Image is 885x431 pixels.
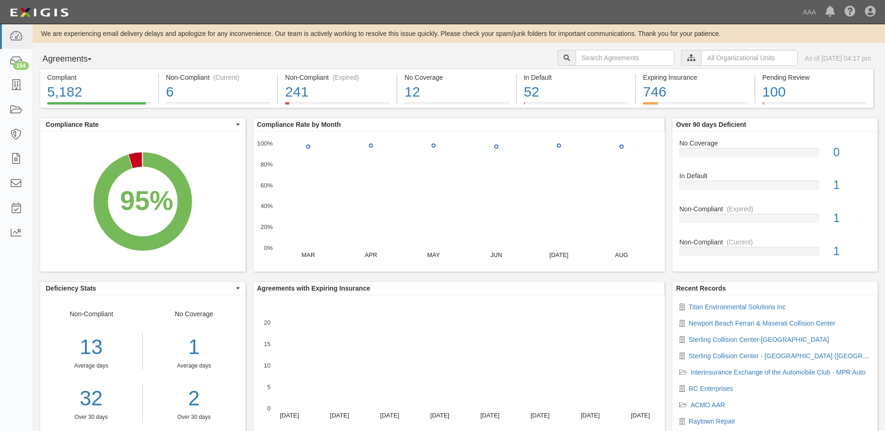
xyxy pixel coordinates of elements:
div: (Expired) [333,73,359,82]
div: 154 [13,62,29,70]
div: 1 [826,177,878,194]
text: [DATE] [330,412,349,419]
div: Over 30 days [150,413,238,421]
div: 746 [643,82,747,102]
div: Non-Compliant [672,204,878,214]
text: [DATE] [580,412,599,419]
a: No Coverage12 [397,102,516,110]
a: Expiring Insurance746 [636,102,754,110]
div: Non-Compliant (Expired) [285,73,390,82]
a: No Coverage0 [679,139,871,172]
text: [DATE] [631,412,650,419]
a: Non-Compliant(Current)6 [159,102,278,110]
div: 0 [826,144,878,161]
button: Agreements [40,50,110,69]
div: In Default [672,171,878,181]
text: APR [364,251,377,258]
a: ACMO AAR [690,401,725,409]
input: All Organizational Units [701,50,798,66]
img: logo-5460c22ac91f19d4615b14bd174203de0afe785f0fc80cf4dbbc73dc1793850b.png [7,4,71,21]
div: In Default [524,73,628,82]
a: In Default52 [517,102,635,110]
a: 32 [40,384,142,413]
b: Compliance Rate by Month [257,121,341,128]
a: Sterling Collision Center-[GEOGRAPHIC_DATA] [689,336,829,343]
a: In Default1 [679,171,871,204]
div: 13 [40,333,142,362]
svg: A chart. [40,132,245,271]
a: Titan Environmental Solutions Inc [689,303,786,311]
div: Expiring Insurance [643,73,747,82]
input: Search Agreements [576,50,674,66]
a: Compliant5,182 [40,102,158,110]
b: Over 90 days Deficient [676,121,746,128]
div: As of [DATE] 04:17 pm [805,54,871,63]
svg: A chart. [253,132,665,271]
text: 80% [260,161,272,168]
a: Non-Compliant(Expired)1 [679,204,871,237]
text: 20% [260,223,272,230]
div: (Expired) [727,204,753,214]
span: Deficiency Stats [46,284,234,293]
a: AAA [798,3,821,21]
text: 10 [264,362,270,369]
text: [DATE] [430,412,449,419]
div: No Coverage [672,139,878,148]
text: 15 [264,341,270,348]
button: Compliance Rate [40,118,245,131]
div: Over 30 days [40,413,142,421]
div: 12 [404,82,509,102]
div: We are experiencing email delivery delays and apologize for any inconvenience. Our team is active... [33,29,885,38]
a: 2 [150,384,238,413]
div: (Current) [727,237,753,247]
div: 5,182 [47,82,151,102]
text: [DATE] [380,412,399,419]
a: Interinsurance Exchange of the Automobile Club - MPR Auto [690,368,865,376]
div: Average days [40,362,142,370]
div: 1 [826,243,878,260]
a: Non-Compliant(Current)1 [679,237,871,264]
div: Pending Review [762,73,866,82]
text: [DATE] [280,412,299,419]
div: 241 [285,82,390,102]
button: Deficiency Stats [40,282,245,295]
div: 52 [524,82,628,102]
div: Non-Compliant (Current) [166,73,271,82]
div: No Coverage [404,73,509,82]
a: RC Enterprises [689,385,733,392]
text: 5 [267,383,271,390]
text: AUG [615,251,628,258]
b: Agreements with Expiring Insurance [257,285,370,292]
text: [DATE] [530,412,550,419]
text: MAY [427,251,440,258]
a: Raytown Repair [689,417,735,425]
span: Compliance Rate [46,120,234,129]
text: 20 [264,319,270,326]
a: Pending Review100 [755,102,874,110]
div: 1 [150,333,238,362]
a: Non-Compliant(Expired)241 [278,102,397,110]
text: 60% [260,181,272,188]
text: 100% [257,140,273,147]
div: Average days [150,362,238,370]
div: Compliant [47,73,151,82]
div: 100 [762,82,866,102]
div: Non-Compliant [40,309,143,421]
div: (Current) [213,73,239,82]
text: MAR [301,251,315,258]
div: 6 [166,82,271,102]
a: Newport Beach Ferrari & Maserati Collision Center [689,320,835,327]
i: Help Center - Complianz [844,7,856,18]
text: 40% [260,202,272,209]
b: Recent Records [676,285,726,292]
div: No Coverage [143,309,245,421]
text: [DATE] [549,251,568,258]
text: JUN [490,251,502,258]
div: 95% [120,182,173,220]
div: Non-Compliant [672,237,878,247]
text: [DATE] [481,412,500,419]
